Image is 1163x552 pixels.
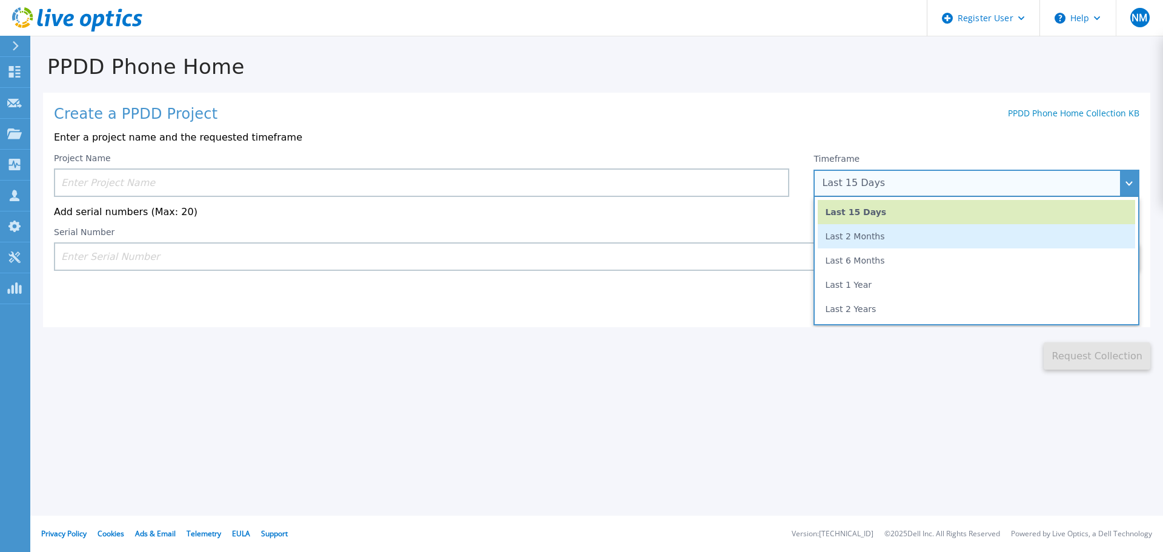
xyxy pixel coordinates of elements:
[792,530,873,538] li: Version: [TECHNICAL_ID]
[54,154,111,162] label: Project Name
[813,154,860,164] label: Timeframe
[54,228,114,236] label: Serial Number
[818,224,1135,248] li: Last 2 Months
[1008,107,1139,119] a: PPDD Phone Home Collection KB
[54,242,1013,271] input: Enter Serial Number
[1132,13,1147,22] span: NM
[1011,530,1152,538] li: Powered by Live Optics, a Dell Technology
[884,530,1000,538] li: © 2025 Dell Inc. All Rights Reserved
[187,528,221,539] a: Telemetry
[261,528,288,539] a: Support
[232,528,250,539] a: EULA
[98,528,124,539] a: Cookies
[822,178,1118,188] div: Last 15 Days
[818,248,1135,273] li: Last 6 Months
[54,132,1139,143] p: Enter a project name and the requested timeframe
[54,207,1139,218] p: Add serial numbers (Max: 20)
[54,168,789,197] input: Enter Project Name
[135,528,176,539] a: Ads & Email
[818,297,1135,321] li: Last 2 Years
[30,55,1163,79] h1: PPDD Phone Home
[54,106,217,123] h1: Create a PPDD Project
[1044,342,1150,370] button: Request Collection
[818,273,1135,297] li: Last 1 Year
[41,528,87,539] a: Privacy Policy
[818,200,1135,224] li: Last 15 Days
